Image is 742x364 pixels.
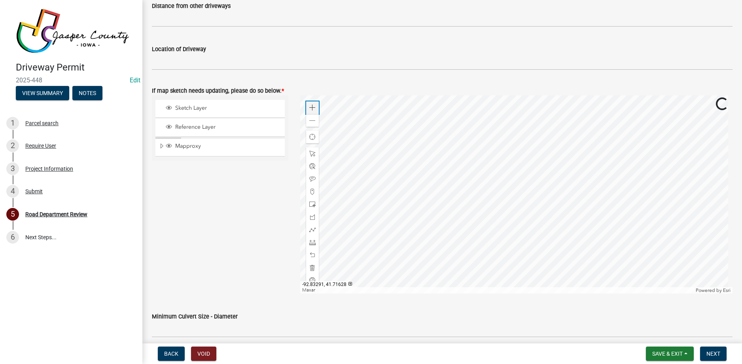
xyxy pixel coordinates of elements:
div: 1 [6,117,19,130]
li: Sketch Layer [155,100,285,118]
button: View Summary [16,86,69,100]
button: Save & Exit [646,347,694,361]
img: Jasper County, Iowa [16,8,130,53]
wm-modal-confirm: Edit Application Number [130,76,140,84]
div: Find my location [306,131,319,143]
div: Reference Layer [165,124,282,131]
wm-modal-confirm: Notes [72,90,102,97]
div: Mapproxy [165,143,282,151]
li: Reference Layer [155,119,285,137]
a: Edit [130,76,140,84]
div: Zoom in [306,101,319,114]
h4: Driveway Permit [16,62,136,73]
div: Submit [25,189,43,194]
span: Expand [159,143,165,151]
span: Back [164,351,178,357]
div: Road Department Review [25,212,87,217]
span: 2025-448 [16,76,127,84]
div: Sketch Layer [165,105,282,112]
div: 2 [6,139,19,152]
button: Void [191,347,216,361]
div: 5 [6,208,19,221]
div: 3 [6,162,19,175]
label: Minimum Culvert Size - Diameter [152,314,238,320]
button: Next [700,347,727,361]
button: Notes [72,86,102,100]
ul: Layer List [155,98,286,158]
span: Sketch Layer [173,105,282,112]
span: Next [706,351,720,357]
label: Distance from other driveways [152,4,231,9]
wm-modal-confirm: Summary [16,90,69,97]
div: 4 [6,185,19,198]
span: Save & Exit [652,351,683,357]
label: If map sketch needs updating, please do so below. [152,88,284,94]
li: Mapproxy [155,138,285,156]
label: Location of Driveway [152,47,206,52]
button: Back [158,347,185,361]
div: Maxar [300,287,694,293]
span: Reference Layer [173,124,282,131]
div: Zoom out [306,114,319,127]
div: 6 [6,231,19,244]
a: Esri [723,288,731,293]
div: Parcel search [25,120,59,126]
div: Require User [25,143,56,149]
div: Project Information [25,166,73,172]
span: Mapproxy [173,143,282,150]
div: Powered by [694,287,733,293]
